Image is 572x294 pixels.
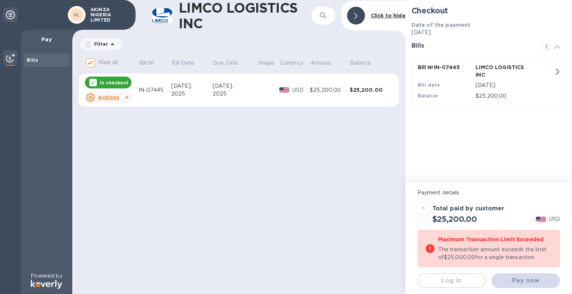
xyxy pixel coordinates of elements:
h3: Total paid by customer [432,205,504,212]
p: Pay [27,36,66,43]
h2: $25,200.00 [432,214,477,224]
p: USD [292,86,310,94]
p: Currency [280,59,303,67]
b: AL [73,12,80,17]
p: In checkout [100,80,128,86]
p: Bill № IN-07445 [418,64,473,71]
p: Powered by [31,272,62,280]
p: Bill № [139,59,155,67]
b: Balance [418,93,438,98]
p: Due Date [213,59,238,67]
p: $25,200.00 [476,92,554,100]
h2: Checkout [411,6,566,15]
p: USD [549,215,560,223]
div: [DATE], [213,82,258,90]
b: Bills [27,57,38,63]
b: Click to hide [371,13,406,19]
b: Date of the payment [411,22,471,28]
img: Logo [31,280,62,289]
div: $25,200.00 [350,86,391,94]
div: IN-07445 [139,86,171,94]
span: 1 [542,42,551,51]
h3: Bills [411,42,533,49]
b: Bill date [418,82,440,88]
b: Maximum Transaction Limit Exceeded [438,236,544,242]
div: 2025 [171,90,213,98]
p: The transaction amount exceeds the limit of $25,000.00 for a single transaction. [438,246,553,261]
img: USD [279,87,289,93]
u: Actions [98,94,119,100]
div: 2025 [213,90,258,98]
div: [DATE], [171,82,213,90]
p: Mark all [98,59,118,67]
div: = [417,203,429,214]
p: Filter [91,41,108,47]
p: Image [258,59,274,67]
p: Payment details [417,189,560,197]
p: AKINZA NIGERIA LIMITED [90,7,128,23]
button: Bill №IN-07445LIMCO LOGISTICS INCBill date[DATE]Balance$25,200.00 [411,57,566,106]
p: Amount [311,59,331,67]
p: LIMCO LOGISTICS INC [476,64,531,78]
span: Bill № [139,59,164,67]
p: Balance [350,59,371,67]
p: [DATE] [411,29,566,36]
div: $25,200.00 [310,86,350,94]
p: [DATE] [476,81,554,89]
span: Due Date [213,59,248,67]
p: Bill Date [172,59,194,67]
span: Bill Date [172,59,203,67]
span: Balance [350,59,381,67]
span: Amount [311,59,341,67]
img: USD [536,217,546,222]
